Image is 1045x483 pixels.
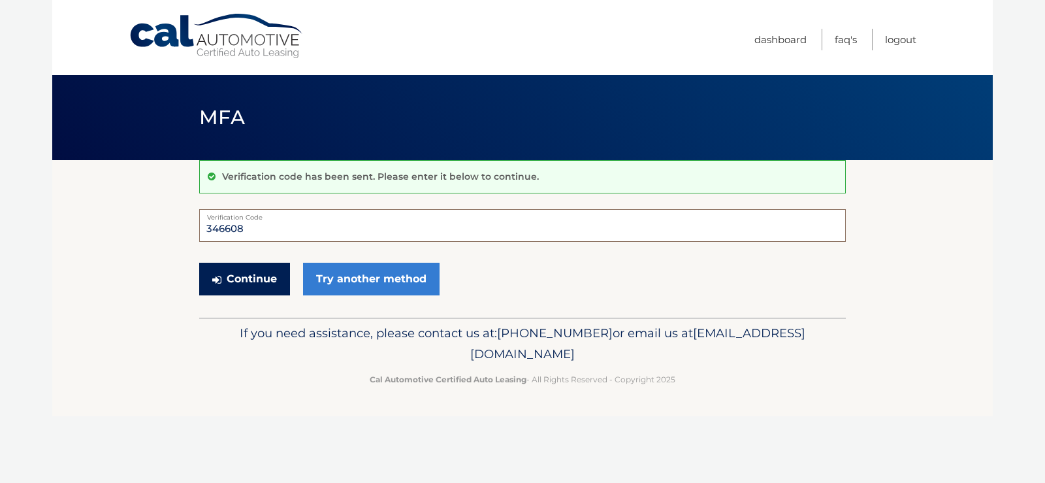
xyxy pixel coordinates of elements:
[497,325,613,341] span: [PHONE_NUMBER]
[129,13,305,59] a: Cal Automotive
[303,263,440,295] a: Try another method
[370,375,526,384] strong: Cal Automotive Certified Auto Leasing
[208,323,837,365] p: If you need assistance, please contact us at: or email us at
[885,29,916,50] a: Logout
[199,263,290,295] button: Continue
[199,209,846,242] input: Verification Code
[199,209,846,220] label: Verification Code
[208,373,837,386] p: - All Rights Reserved - Copyright 2025
[754,29,807,50] a: Dashboard
[470,325,805,361] span: [EMAIL_ADDRESS][DOMAIN_NAME]
[222,171,539,182] p: Verification code has been sent. Please enter it below to continue.
[199,105,245,129] span: MFA
[835,29,857,50] a: FAQ's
